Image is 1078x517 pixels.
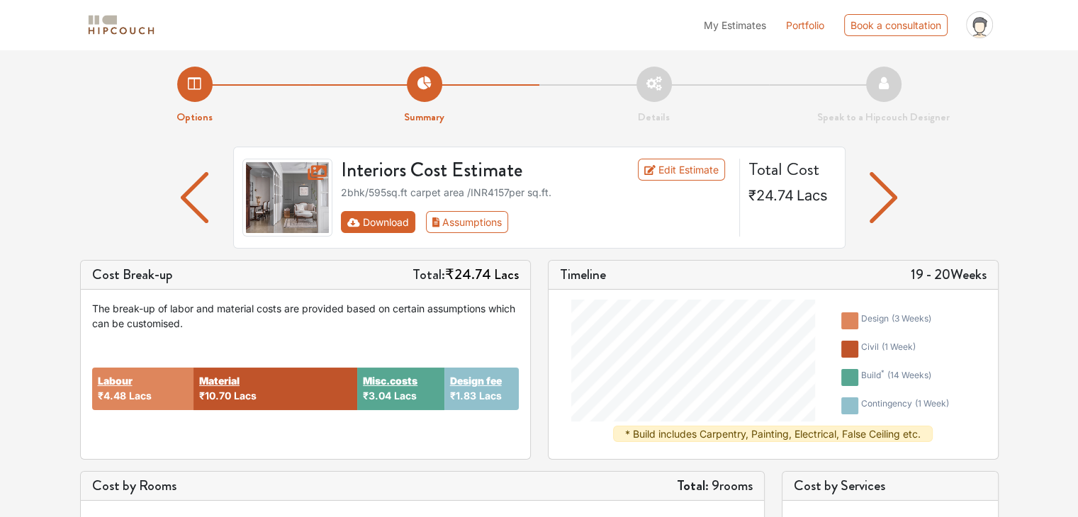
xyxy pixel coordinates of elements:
[199,373,240,388] button: Material
[861,369,931,386] div: build
[341,211,520,233] div: First group
[887,370,931,380] span: ( 14 weeks )
[861,397,949,414] div: contingency
[494,264,519,285] span: Lacs
[794,477,987,494] h5: Cost by Services
[560,266,606,283] h5: Timeline
[242,159,333,237] img: gallery
[92,266,173,283] h5: Cost Break-up
[844,14,948,36] div: Book a consultation
[129,390,152,402] span: Lacs
[363,390,391,402] span: ₹3.04
[445,264,491,285] span: ₹24.74
[817,109,950,125] strong: Speak to a Hipcouch Designer
[677,477,753,494] h5: 9 rooms
[426,211,509,233] button: Assumptions
[341,211,731,233] div: Toolbar with button groups
[341,211,415,233] button: Download
[677,475,709,496] strong: Total:
[882,341,916,352] span: ( 1 week )
[363,373,417,388] button: Misc.costs
[915,398,949,409] span: ( 1 week )
[332,159,603,183] h3: Interiors Cost Estimate
[98,390,126,402] span: ₹4.48
[638,109,670,125] strong: Details
[638,159,725,181] a: Edit Estimate
[412,266,519,283] h5: Total:
[797,187,828,204] span: Lacs
[92,477,176,494] h5: Cost by Rooms
[394,390,417,402] span: Lacs
[86,9,157,41] span: logo-horizontal.svg
[613,426,933,442] div: * Build includes Carpentry, Painting, Electrical, False Ceiling etc.
[176,109,213,125] strong: Options
[450,373,502,388] button: Design fee
[911,266,987,283] h5: 19 - 20 Weeks
[92,301,519,331] div: The break-up of labor and material costs are provided based on certain assumptions which can be c...
[98,373,133,388] button: Labour
[181,172,208,223] img: arrow left
[234,390,257,402] span: Lacs
[748,159,833,180] h4: Total Cost
[748,187,794,204] span: ₹24.74
[870,172,897,223] img: arrow left
[704,19,766,31] span: My Estimates
[861,341,916,358] div: civil
[199,390,231,402] span: ₹10.70
[861,312,931,329] div: design
[479,390,502,402] span: Lacs
[786,18,824,33] a: Portfolio
[892,313,931,324] span: ( 3 weeks )
[450,390,476,402] span: ₹1.83
[404,109,444,125] strong: Summary
[341,185,731,200] div: 2bhk / 595 sq.ft carpet area /INR 4157 per sq.ft.
[86,13,157,38] img: logo-horizontal.svg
